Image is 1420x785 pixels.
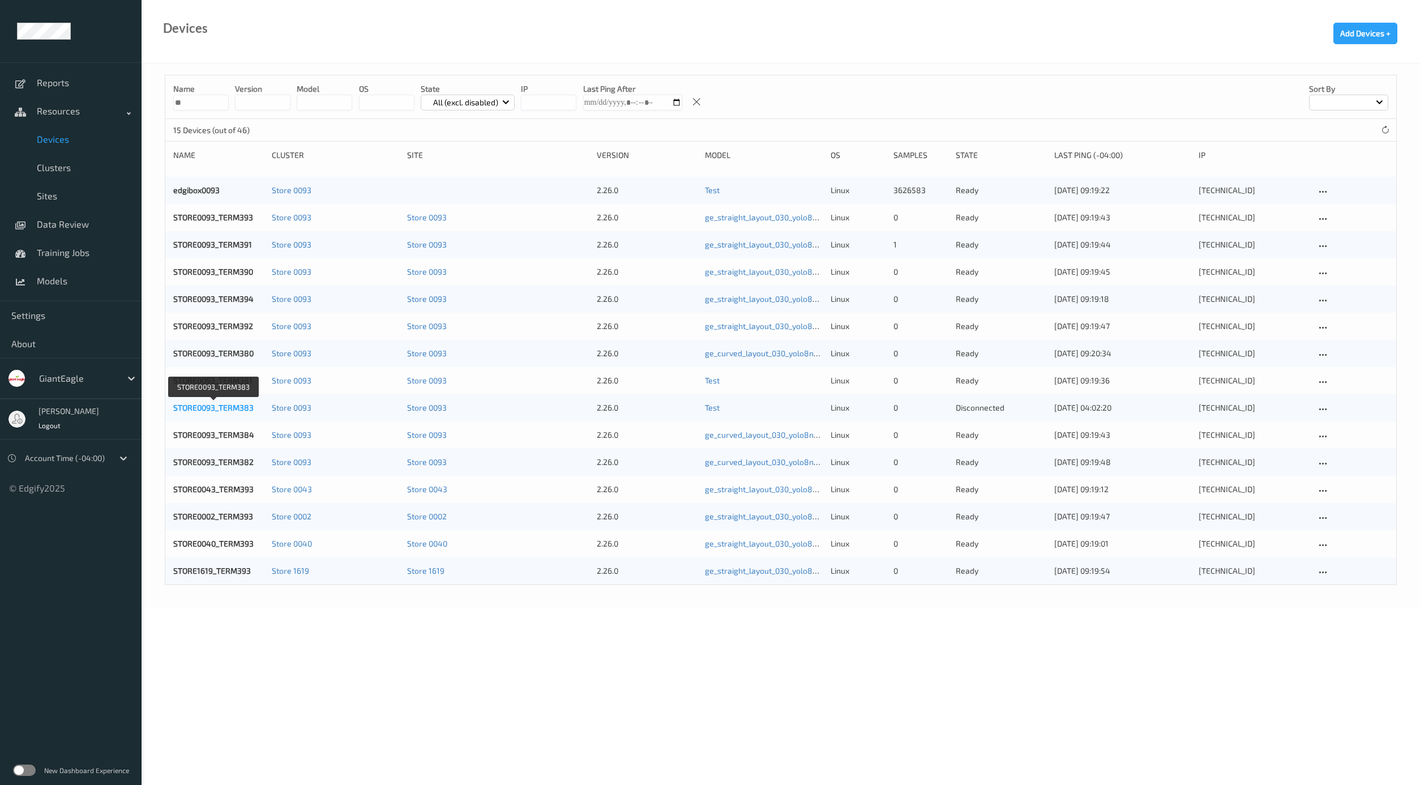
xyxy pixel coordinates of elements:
div: [DATE] 09:19:54 [1054,565,1191,577]
div: [TECHNICAL_ID] [1199,511,1308,522]
p: ready [956,484,1046,495]
div: 0 [893,212,948,223]
a: STORE0093_TERM391 [173,240,252,249]
a: Store 0093 [407,212,447,222]
p: linux [831,185,885,196]
a: Store 0093 [407,430,447,440]
a: ge_curved_layout_030_yolo8n_384_9_07_25 [705,457,864,467]
div: Devices [163,23,208,34]
div: Cluster [272,150,399,161]
p: 15 Devices (out of 46) [173,125,258,136]
a: Store 0040 [272,539,312,548]
a: Store 1619 [407,566,444,575]
p: linux [831,266,885,278]
a: STORE0002_TERM393 [173,511,253,521]
div: [DATE] 09:19:47 [1054,321,1191,332]
p: linux [831,348,885,359]
p: linux [831,375,885,386]
a: ge_straight_layout_030_yolo8n_384_9_07_25 [705,484,867,494]
a: Test [705,185,720,195]
p: Last Ping After [583,83,682,95]
a: Store 0043 [407,484,447,494]
a: Store 0093 [272,267,311,276]
a: Store 0093 [407,348,447,358]
div: 2.26.0 [597,212,697,223]
div: [DATE] 09:19:44 [1054,239,1191,250]
div: [TECHNICAL_ID] [1199,293,1308,305]
p: linux [831,429,885,441]
div: 0 [893,375,948,386]
div: [TECHNICAL_ID] [1199,484,1308,495]
p: ready [956,348,1046,359]
p: linux [831,538,885,549]
p: linux [831,212,885,223]
a: STORE0093_TERM393 [173,212,253,222]
div: 3626583 [893,185,948,196]
a: STORE0043_TERM393 [173,484,254,494]
p: version [235,83,290,95]
div: Model [705,150,823,161]
p: Sort by [1309,83,1388,95]
a: ge_curved_layout_030_yolo8n_384_9_07_25 [705,348,864,358]
a: ge_straight_layout_030_yolo8n_384_9_07_25_fixed [705,240,888,249]
a: Store 0093 [407,321,447,331]
div: 0 [893,293,948,305]
div: 2.26.0 [597,239,697,250]
a: ge_curved_layout_030_yolo8n_384_9_07_25 [705,430,864,440]
div: 2.26.0 [597,538,697,549]
div: 0 [893,457,948,468]
div: [DATE] 09:19:43 [1054,429,1191,441]
p: linux [831,402,885,413]
a: Store 0093 [407,376,447,385]
a: ge_straight_layout_030_yolo8n_384_9_07_25_fixed [705,212,888,222]
div: [TECHNICAL_ID] [1199,375,1308,386]
div: [DATE] 09:19:48 [1054,457,1191,468]
p: ready [956,185,1046,196]
div: [TECHNICAL_ID] [1199,266,1308,278]
a: Store 0093 [272,185,311,195]
div: 0 [893,565,948,577]
div: [DATE] 09:19:36 [1054,375,1191,386]
a: STORE0040_TERM393 [173,539,254,548]
p: ready [956,457,1046,468]
div: 0 [893,402,948,413]
a: edgibox0093 [173,185,220,195]
a: Store 0093 [272,321,311,331]
div: ip [1199,150,1308,161]
a: Store 0040 [407,539,447,548]
div: [DATE] 09:19:47 [1054,511,1191,522]
a: STORE0093_TERM383 [173,403,254,412]
p: ready [956,511,1046,522]
div: [DATE] 09:19:01 [1054,538,1191,549]
a: ge_straight_layout_030_yolo8n_384_9_07_25 [705,566,867,575]
div: 2.26.0 [597,511,697,522]
p: disconnected [956,402,1046,413]
div: 0 [893,538,948,549]
p: ready [956,538,1046,549]
a: STORE0093_TERM394 [173,294,254,304]
p: State [421,83,515,95]
a: Store 0093 [272,430,311,440]
p: Name [173,83,229,95]
a: ge_straight_layout_030_yolo8n_384_9_07_25 [705,539,867,548]
div: 0 [893,484,948,495]
p: ready [956,375,1046,386]
a: ge_straight_layout_030_yolo8n_384_9_07_25 [705,511,867,521]
p: model [297,83,352,95]
div: 0 [893,266,948,278]
p: linux [831,293,885,305]
a: Store 0093 [407,240,447,249]
a: Store 0093 [272,457,311,467]
a: STORE0093_TERM384 [173,430,254,440]
a: STORE0093_TERM392 [173,321,253,331]
p: linux [831,484,885,495]
div: [TECHNICAL_ID] [1199,402,1308,413]
a: STORE0093_TERM382 [173,457,254,467]
a: ge_straight_layout_030_yolo8n_384_9_07_25_fixed [705,321,888,331]
div: 0 [893,511,948,522]
a: ge_straight_layout_030_yolo8n_384_9_07_25_fixed [705,267,888,276]
a: Store 0093 [272,348,311,358]
div: Site [407,150,589,161]
a: Store 0043 [272,484,312,494]
div: 2.26.0 [597,565,697,577]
